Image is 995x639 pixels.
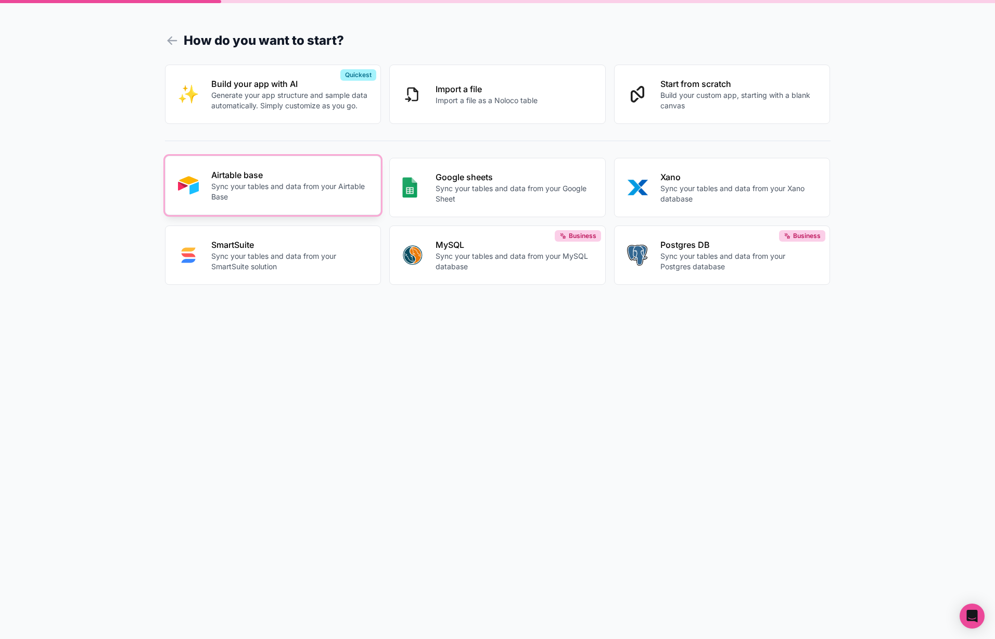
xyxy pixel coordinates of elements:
button: Start from scratchBuild your custom app, starting with a blank canvas [614,65,831,124]
button: GOOGLE_SHEETSGoogle sheetsSync your tables and data from your Google Sheet [389,158,606,217]
p: Sync your tables and data from your Xano database [660,183,818,204]
img: INTERNAL_WITH_AI [178,84,199,105]
p: Start from scratch [660,78,818,90]
span: Business [793,232,821,240]
span: Business [569,232,596,240]
button: MYSQLMySQLSync your tables and data from your MySQL databaseBusiness [389,225,606,285]
button: INTERNAL_WITH_AIBuild your app with AIGenerate your app structure and sample data automatically. ... [165,65,381,124]
h1: How do you want to start? [165,31,831,50]
p: Airtable base [211,169,368,181]
p: SmartSuite [211,239,368,251]
img: AIRTABLE [178,175,199,196]
div: Open Intercom Messenger [960,604,985,629]
p: MySQL [436,239,593,251]
p: Import a file as a Noloco table [436,95,538,106]
p: Generate your app structure and sample data automatically. Simply customize as you go. [211,90,368,111]
img: GOOGLE_SHEETS [402,177,417,198]
p: Google sheets [436,171,593,183]
p: Sync your tables and data from your Airtable Base [211,181,368,202]
p: Sync your tables and data from your Google Sheet [436,183,593,204]
button: XANOXanoSync your tables and data from your Xano database [614,158,831,217]
p: Sync your tables and data from your MySQL database [436,251,593,272]
p: Sync your tables and data from your SmartSuite solution [211,251,368,272]
p: Sync your tables and data from your Postgres database [660,251,818,272]
div: Quickest [340,69,376,81]
button: AIRTABLEAirtable baseSync your tables and data from your Airtable Base [165,156,381,215]
p: Xano [660,171,818,183]
img: SMART_SUITE [178,245,199,266]
button: SMART_SUITESmartSuiteSync your tables and data from your SmartSuite solution [165,225,381,285]
button: Import a fileImport a file as a Noloco table [389,65,606,124]
img: MYSQL [402,245,423,266]
p: Build your custom app, starting with a blank canvas [660,90,818,111]
button: POSTGRESPostgres DBSync your tables and data from your Postgres databaseBusiness [614,225,831,285]
p: Build your app with AI [211,78,368,90]
p: Postgres DB [660,239,818,251]
img: XANO [627,177,648,198]
p: Import a file [436,83,538,95]
img: POSTGRES [627,245,647,266]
